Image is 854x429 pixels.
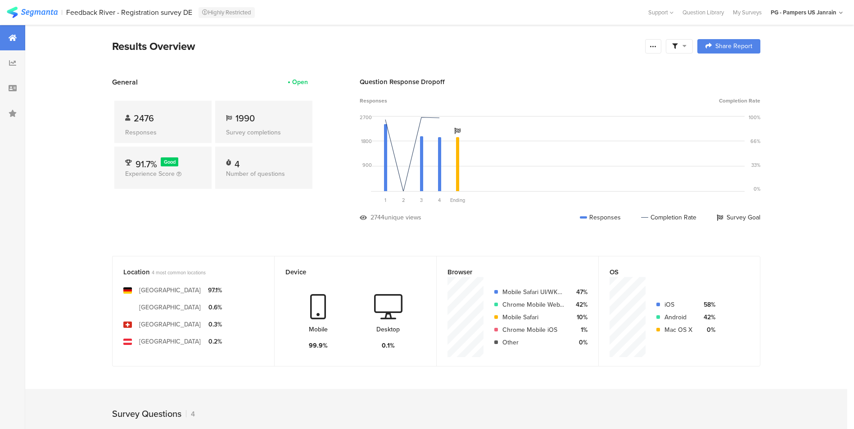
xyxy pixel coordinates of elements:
[502,338,565,347] div: Other
[384,213,421,222] div: unique views
[454,128,461,134] i: Survey Goal
[362,161,372,169] div: 900
[235,112,255,125] span: 1990
[402,197,405,204] span: 2
[208,337,222,346] div: 0.2%
[700,313,715,322] div: 42%
[580,213,621,222] div: Responses
[292,77,308,87] div: Open
[208,286,222,295] div: 97.1%
[226,128,302,137] div: Survey completions
[715,43,752,49] span: Share Report
[376,325,400,334] div: Desktop
[717,213,760,222] div: Survey Goal
[749,114,760,121] div: 100%
[754,185,760,192] div: 0%
[750,138,760,145] div: 66%
[112,77,138,87] span: General
[123,267,249,277] div: Location
[226,169,285,179] span: Number of questions
[309,325,328,334] div: Mobile
[152,269,206,276] span: 4 most common locations
[678,8,728,17] a: Question Library
[199,7,255,18] div: Highly Restricted
[360,77,760,87] div: Question Response Dropoff
[61,7,63,18] div: |
[66,8,192,17] div: Feedback River - Registration survey DE
[360,114,372,121] div: 2700
[309,341,328,350] div: 99.9%
[664,325,692,335] div: Mac OS X
[700,300,715,309] div: 58%
[125,128,201,137] div: Responses
[139,320,201,329] div: [GEOGRAPHIC_DATA]
[208,320,222,329] div: 0.3%
[139,337,201,346] div: [GEOGRAPHIC_DATA]
[610,267,734,277] div: OS
[361,138,372,145] div: 1800
[134,112,154,125] span: 2476
[112,38,641,54] div: Results Overview
[572,313,587,322] div: 10%
[447,267,573,277] div: Browser
[664,313,692,322] div: Android
[136,157,157,171] span: 91.7%
[139,286,201,295] div: [GEOGRAPHIC_DATA]
[186,409,195,419] div: 4
[7,7,58,18] img: segmanta logo
[235,157,239,166] div: 4
[719,97,760,105] span: Completion Rate
[420,197,423,204] span: 3
[664,300,692,309] div: iOS
[360,97,387,105] span: Responses
[728,8,766,17] a: My Surveys
[448,197,466,204] div: Ending
[700,325,715,335] div: 0%
[572,338,587,347] div: 0%
[502,300,565,309] div: Chrome Mobile WebView
[572,300,587,309] div: 42%
[771,8,836,17] div: PG - Pampers US Janrain
[648,5,673,19] div: Support
[502,325,565,335] div: Chrome Mobile iOS
[438,197,441,204] span: 4
[382,341,395,350] div: 0.1%
[371,213,384,222] div: 2744
[641,213,696,222] div: Completion Rate
[751,161,760,169] div: 33%
[502,287,565,297] div: Mobile Safari UI/WKWebView
[139,303,201,312] div: [GEOGRAPHIC_DATA]
[208,303,222,312] div: 0.6%
[164,158,176,165] span: Good
[502,313,565,322] div: Mobile Safari
[572,287,587,297] div: 47%
[125,169,175,179] span: Experience Score
[112,407,181,420] div: Survey Questions
[572,325,587,335] div: 1%
[285,267,411,277] div: Device
[384,197,386,204] span: 1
